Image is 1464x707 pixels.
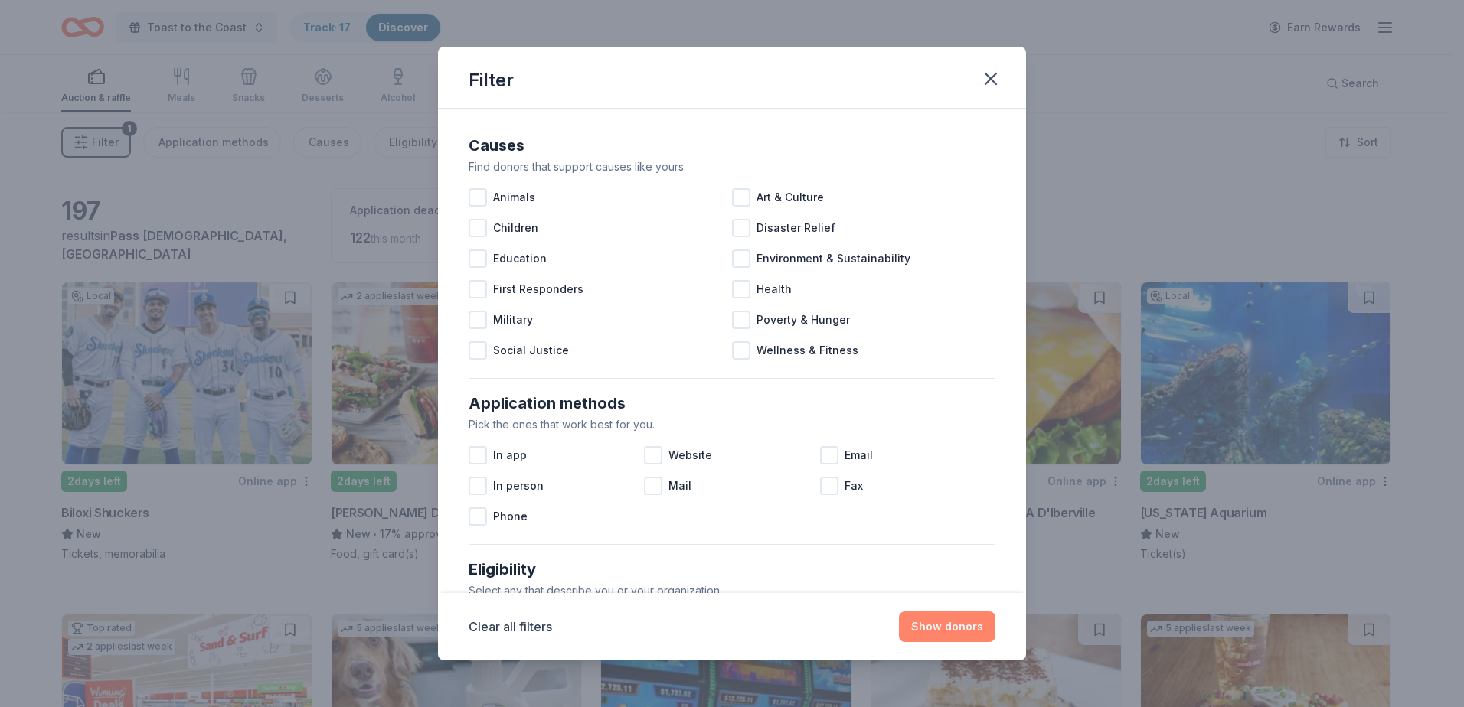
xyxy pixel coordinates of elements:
div: Eligibility [469,557,995,582]
span: Environment & Sustainability [757,249,910,268]
span: Fax [845,477,863,495]
div: Pick the ones that work best for you. [469,415,995,434]
div: Application methods [469,391,995,415]
span: Children [493,219,538,237]
div: Select any that describe you or your organization. [469,582,995,600]
span: Social Justice [493,341,569,360]
span: Art & Culture [757,188,824,207]
span: Website [668,446,712,464]
div: Filter [469,68,514,93]
span: Health [757,280,792,298]
span: First Responders [493,280,583,298]
span: Poverty & Hunger [757,311,850,329]
span: Disaster Relief [757,219,835,237]
div: Causes [469,133,995,158]
span: Military [493,311,533,329]
span: Email [845,446,873,464]
button: Clear all filters [469,617,552,636]
span: Mail [668,477,691,495]
div: Find donors that support causes like yours. [469,158,995,176]
span: In person [493,477,544,495]
span: In app [493,446,527,464]
span: Animals [493,188,535,207]
button: Show donors [899,611,995,642]
span: Wellness & Fitness [757,341,858,360]
span: Education [493,249,547,268]
span: Phone [493,507,528,526]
